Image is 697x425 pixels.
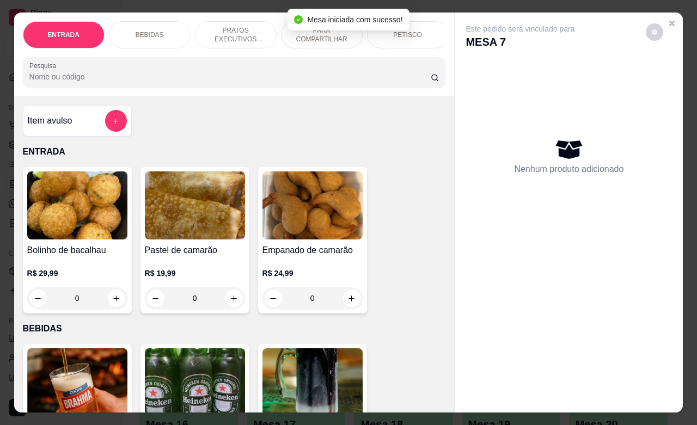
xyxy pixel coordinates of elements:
button: decrease-product-quantity [265,290,282,307]
p: MESA 7 [466,34,574,50]
input: Pesquisa [29,71,431,82]
button: add-separate-item [105,110,127,132]
h4: Bolinho de bacalhau [27,244,127,257]
button: Close [663,15,681,32]
p: BEBIDAS [136,30,164,39]
label: Pesquisa [29,61,60,70]
p: Este pedido será vinculado para [466,23,574,34]
h4: Empanado de camarão [262,244,363,257]
h4: Pastel de camarão [145,244,245,257]
button: decrease-product-quantity [147,290,164,307]
button: increase-product-quantity [225,290,243,307]
img: product-image [145,348,245,416]
p: BEBIDAS [23,322,446,335]
p: R$ 24,99 [262,268,363,279]
p: PETISCO [393,30,422,39]
h4: Item avulso [28,114,72,127]
p: ENTRADA [23,145,446,158]
button: increase-product-quantity [108,290,125,307]
p: PRATOS EXECUTIVOS (INDIVIDUAIS) [204,26,267,44]
p: R$ 29,99 [27,268,127,279]
p: PARA COMPARTILHAR [290,26,353,44]
span: Mesa iniciada com sucesso! [307,15,402,24]
img: product-image [27,171,127,239]
img: product-image [262,171,363,239]
p: Nenhum produto adicionado [514,163,623,176]
img: product-image [145,171,245,239]
img: product-image [262,348,363,416]
p: ENTRADA [47,30,80,39]
button: decrease-product-quantity [29,290,47,307]
button: increase-product-quantity [343,290,360,307]
span: check-circle [294,15,303,24]
button: decrease-product-quantity [646,23,663,41]
p: R$ 19,99 [145,268,245,279]
img: product-image [27,348,127,416]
